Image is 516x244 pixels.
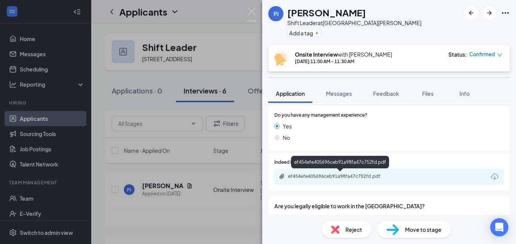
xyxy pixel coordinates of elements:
svg: ArrowLeftNew [467,8,476,17]
div: with [PERSON_NAME] [295,51,392,58]
span: Are you legally eligible to work in the [GEOGRAPHIC_DATA]? [274,202,504,210]
button: PlusAdd a tag [287,29,321,37]
span: Yes [283,122,292,130]
svg: Plus [315,31,319,35]
svg: ArrowRight [485,8,494,17]
span: Move to stage [405,225,442,234]
button: ArrowLeftNew [464,6,478,20]
span: No [283,133,290,142]
span: down [497,52,502,58]
span: Feedback [373,90,399,97]
button: ArrowRight [483,6,496,20]
svg: Ellipses [501,8,510,17]
b: Onsite Interview [295,51,338,58]
span: Application [276,90,305,97]
div: ef454efe405696ceb91a98fa47c752fd.pdf [291,156,389,168]
div: Status : [448,51,467,58]
div: Shift Leader at [GEOGRAPHIC_DATA][PERSON_NAME] [287,19,421,27]
svg: Paperclip [279,173,285,179]
span: yes (Correct) [282,213,315,222]
a: Paperclipef454efe405696ceb91a98fa47c752fd.pdf [279,173,402,181]
div: ef454efe405696ceb91a98fa47c752fd.pdf [288,173,394,179]
span: Indeed Resume [274,159,308,166]
span: Confirmed [469,51,495,58]
div: Open Intercom Messenger [490,218,508,236]
span: Info [459,90,470,97]
div: [DATE] 11:00 AM - 11:30 AM [295,58,392,65]
span: Files [422,90,434,97]
span: Do you have any management experience? [274,112,367,119]
span: Reject [345,225,362,234]
div: PJ [274,10,279,17]
svg: Download [490,172,499,181]
span: Messages [326,90,352,97]
h1: [PERSON_NAME] [287,6,366,19]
